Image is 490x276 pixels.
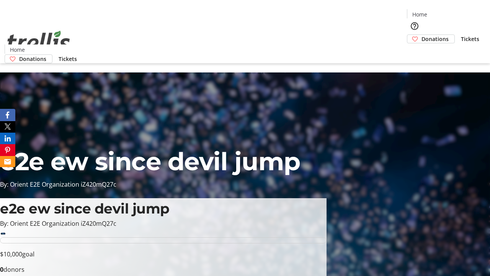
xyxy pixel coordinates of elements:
a: Donations [407,34,455,43]
a: Home [5,46,29,54]
span: Donations [421,35,449,43]
span: Home [10,46,25,54]
a: Tickets [52,55,83,63]
a: Home [407,10,432,18]
span: Tickets [461,35,479,43]
span: Tickets [59,55,77,63]
span: Donations [19,55,46,63]
a: Tickets [455,35,485,43]
span: Home [412,10,427,18]
button: Cart [407,43,422,59]
a: Donations [5,54,52,63]
img: Orient E2E Organization iZ420mQ27c's Logo [5,22,73,61]
button: Help [407,18,422,34]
